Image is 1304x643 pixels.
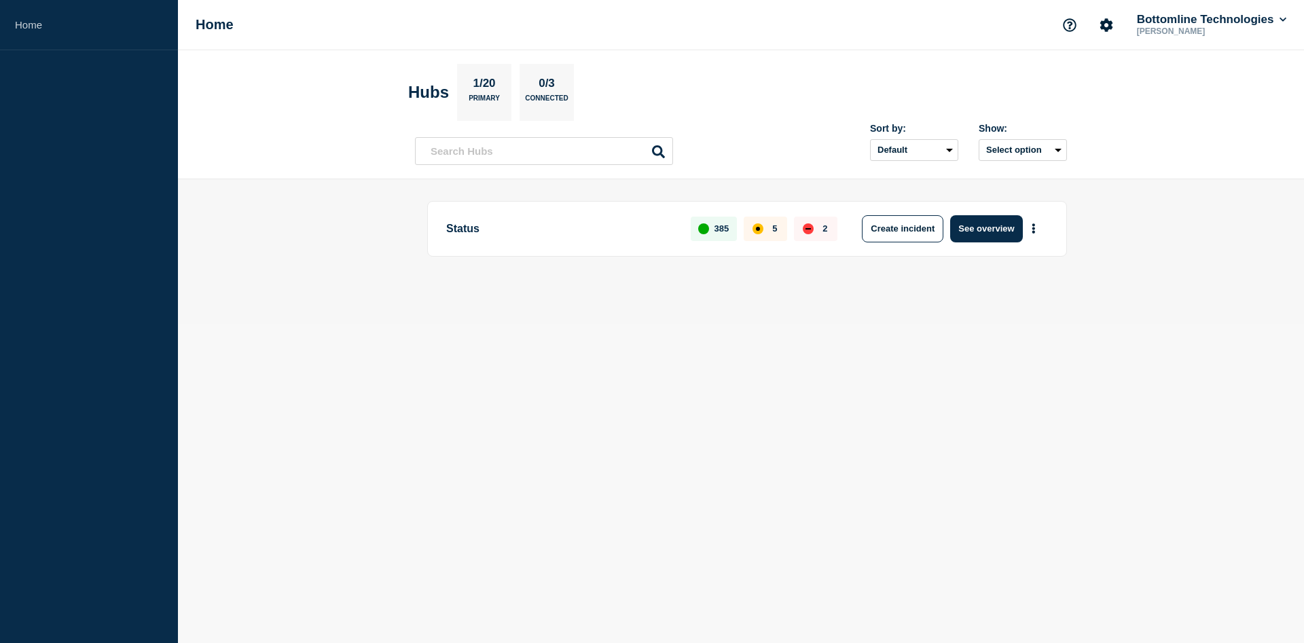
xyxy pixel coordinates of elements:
[870,139,958,161] select: Sort by
[534,77,560,94] p: 0/3
[822,223,827,234] p: 2
[870,123,958,134] div: Sort by:
[446,215,675,242] p: Status
[950,215,1022,242] button: See overview
[803,223,814,234] div: down
[753,223,763,234] div: affected
[415,137,673,165] input: Search Hubs
[698,223,709,234] div: up
[714,223,729,234] p: 385
[1092,11,1121,39] button: Account settings
[772,223,777,234] p: 5
[979,123,1067,134] div: Show:
[1134,26,1275,36] p: [PERSON_NAME]
[862,215,943,242] button: Create incident
[469,94,500,109] p: Primary
[1025,216,1043,241] button: More actions
[1134,13,1289,26] button: Bottomline Technologies
[1055,11,1084,39] button: Support
[468,77,501,94] p: 1/20
[408,83,449,102] h2: Hubs
[979,139,1067,161] button: Select option
[196,17,234,33] h1: Home
[525,94,568,109] p: Connected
